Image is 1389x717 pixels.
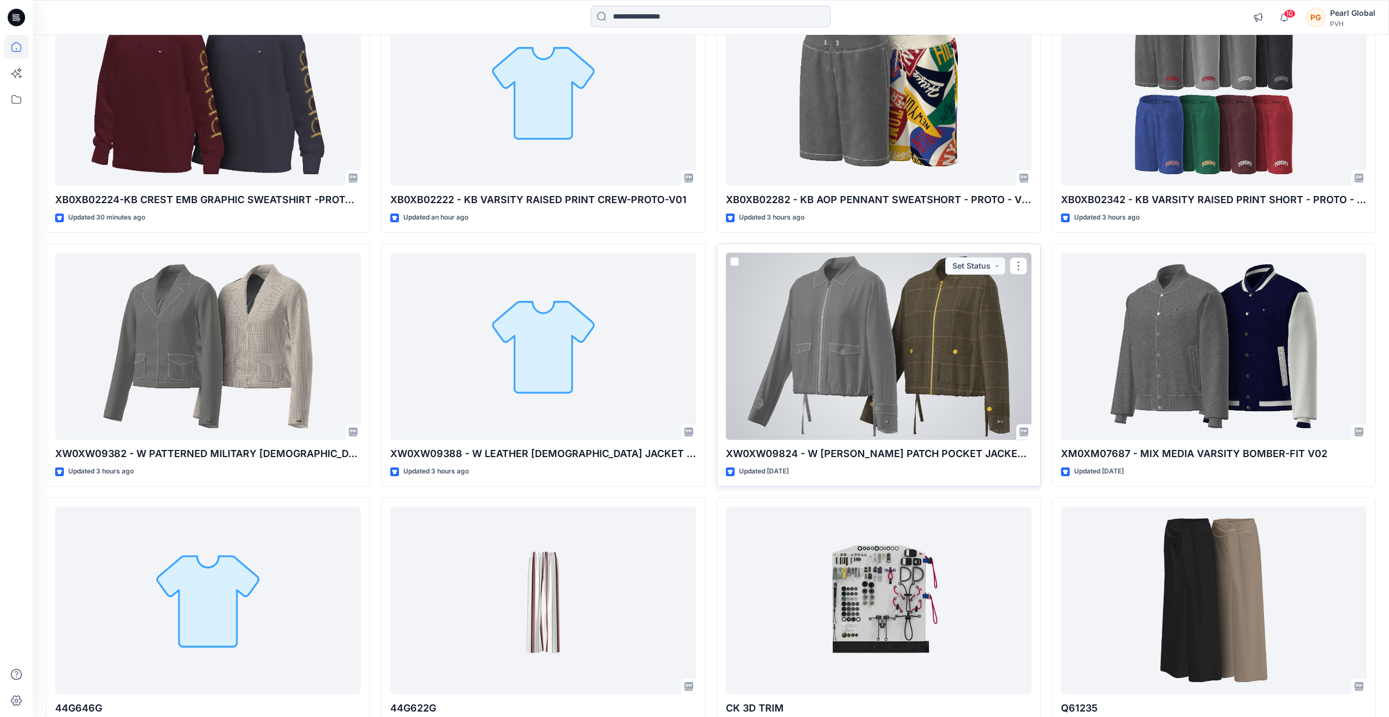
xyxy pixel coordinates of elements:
[403,212,468,223] p: Updated an hour ago
[1061,701,1367,716] p: Q61235
[726,446,1032,461] p: XW0XW09824 - W [PERSON_NAME] PATCH POCKET JACKET-CHECK-PROTO V01
[1061,446,1367,461] p: XM0XM07687 - MIX MEDIA VARSITY BOMBER-FIT V02
[55,192,361,208] p: XB0XB02224-KB CREST EMB GRAPHIC SWEATSHIRT -PROTO-V01
[390,507,696,694] a: 44G622G
[1074,466,1124,477] p: Updated [DATE]
[1074,212,1140,223] p: Updated 3 hours ago
[1330,20,1375,28] div: PVH
[1284,9,1296,18] span: 10
[390,701,696,716] p: 44G622G
[403,466,469,477] p: Updated 3 hours ago
[726,701,1032,716] p: CK 3D TRIM
[55,253,361,440] a: XW0XW09382 - W PATTERNED MILITARY LADY JACKET_PROTO V01
[739,212,804,223] p: Updated 3 hours ago
[1061,253,1367,440] a: XM0XM07687 - MIX MEDIA VARSITY BOMBER-FIT V02
[1306,8,1326,27] div: PG
[390,446,696,461] p: XW0XW09388 - W LEATHER [DEMOGRAPHIC_DATA] JACKET - PROTO - V01
[68,466,134,477] p: Updated 3 hours ago
[1061,192,1367,208] p: XB0XB02342 - KB VARSITY RAISED PRINT SHORT - PROTO - V01
[68,212,145,223] p: Updated 30 minutes ago
[1061,507,1367,694] a: Q61235
[55,446,361,461] p: XW0XW09382 - W PATTERNED MILITARY [DEMOGRAPHIC_DATA] JACKET_PROTO V01
[390,192,696,208] p: XB0XB02222 - KB VARSITY RAISED PRINT CREW-PROTO-V01
[390,253,696,440] a: XW0XW09388 - W LEATHER LADY JACKET - PROTO - V01
[55,701,361,716] p: 44G646G
[726,192,1032,208] p: XB0XB02282 - KB AOP PENNANT SWEATSHORT - PROTO - V01
[739,466,789,477] p: Updated [DATE]
[726,507,1032,694] a: CK 3D TRIM
[726,253,1032,440] a: XW0XW09824 - W LYLA PATCH POCKET JACKET-CHECK-PROTO V01
[1330,7,1375,20] div: Pearl Global
[55,507,361,694] a: 44G646G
